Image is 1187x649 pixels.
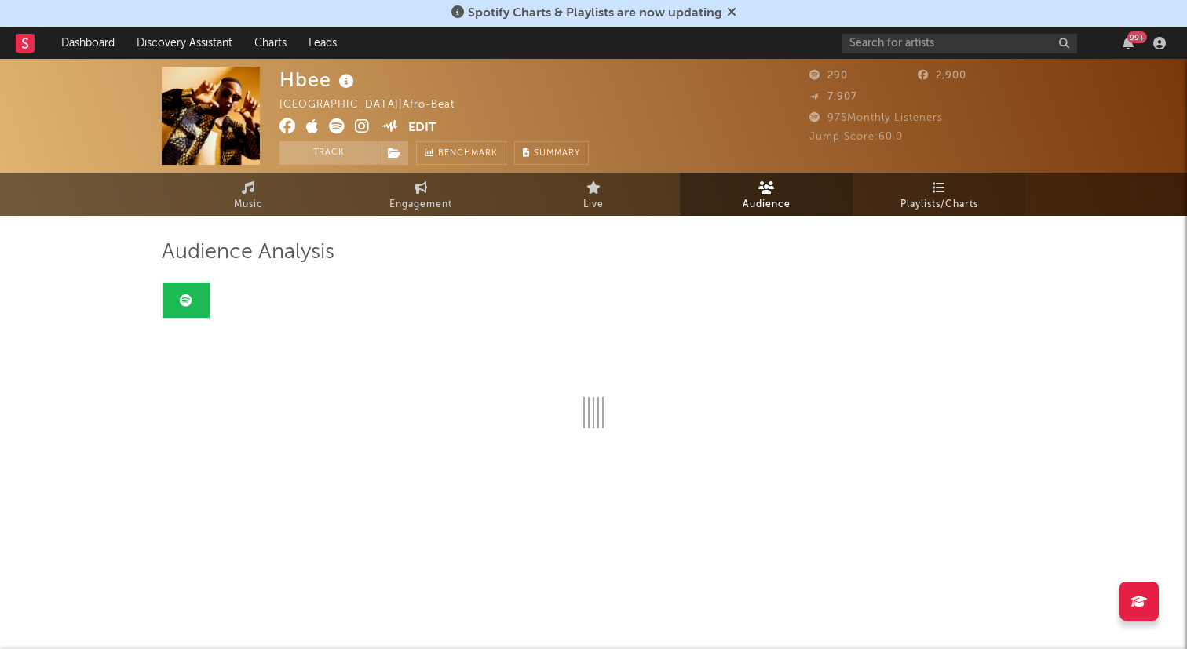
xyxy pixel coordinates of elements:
[900,195,978,214] span: Playlists/Charts
[298,27,348,59] a: Leads
[50,27,126,59] a: Dashboard
[507,173,680,216] a: Live
[126,27,243,59] a: Discovery Assistant
[279,67,358,93] div: Hbee
[1123,37,1134,49] button: 99+
[809,71,848,81] span: 290
[853,173,1025,216] a: Playlists/Charts
[234,195,263,214] span: Music
[727,7,736,20] span: Dismiss
[243,27,298,59] a: Charts
[514,141,589,165] button: Summary
[918,71,966,81] span: 2,900
[534,149,580,158] span: Summary
[162,243,334,262] span: Audience Analysis
[468,7,722,20] span: Spotify Charts & Playlists are now updating
[809,92,857,102] span: 7,907
[279,96,473,115] div: [GEOGRAPHIC_DATA] | Afro-Beat
[680,173,853,216] a: Audience
[389,195,452,214] span: Engagement
[1127,31,1147,43] div: 99 +
[583,195,604,214] span: Live
[438,144,498,163] span: Benchmark
[842,34,1077,53] input: Search for artists
[408,118,436,138] button: Edit
[334,173,507,216] a: Engagement
[809,113,943,123] span: 975 Monthly Listeners
[162,173,334,216] a: Music
[279,141,378,165] button: Track
[809,132,903,142] span: Jump Score: 60.0
[416,141,506,165] a: Benchmark
[743,195,791,214] span: Audience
